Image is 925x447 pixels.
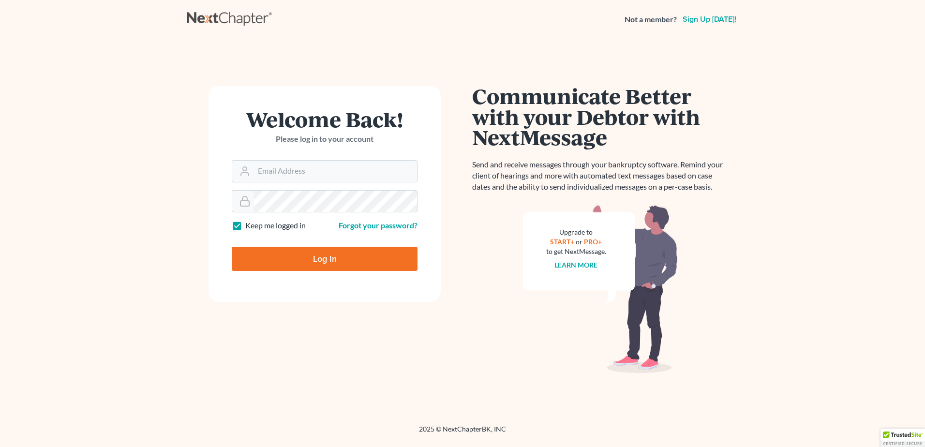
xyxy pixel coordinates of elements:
[584,238,602,246] a: PRO+
[245,220,306,231] label: Keep me logged in
[339,221,418,230] a: Forgot your password?
[555,261,598,269] a: Learn more
[546,227,606,237] div: Upgrade to
[472,159,729,193] p: Send and receive messages through your bankruptcy software. Remind your client of hearings and mo...
[625,14,677,25] strong: Not a member?
[187,424,738,442] div: 2025 © NextChapterBK, INC
[472,86,729,148] h1: Communicate Better with your Debtor with NextMessage
[254,161,417,182] input: Email Address
[546,247,606,256] div: to get NextMessage.
[576,238,583,246] span: or
[232,247,418,271] input: Log In
[681,15,738,23] a: Sign up [DATE]!
[232,134,418,145] p: Please log in to your account
[523,204,678,373] img: nextmessage_bg-59042aed3d76b12b5cd301f8e5b87938c9018125f34e5fa2b7a6b67550977c72.svg
[551,238,575,246] a: START+
[880,429,925,447] div: TrustedSite Certified
[232,109,418,130] h1: Welcome Back!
